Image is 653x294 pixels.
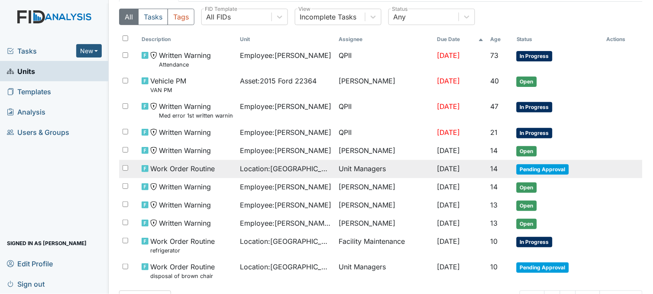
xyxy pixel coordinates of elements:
span: Users & Groups [7,125,69,139]
th: Assignee [335,32,433,47]
span: Written Warning [159,218,211,228]
span: Sign out [7,277,45,291]
span: [DATE] [437,77,460,85]
span: Location : [GEOGRAPHIC_DATA] [240,163,332,174]
span: 47 [491,102,499,111]
span: 10 [491,237,498,246]
div: Any [393,12,406,22]
button: Tasks [138,9,168,25]
th: Toggle SortBy [434,32,487,47]
span: Work Order Routine disposal of brown chair [150,262,215,280]
td: [PERSON_NAME] [335,196,433,214]
span: Employee : [PERSON_NAME][GEOGRAPHIC_DATA] [240,218,332,228]
td: [PERSON_NAME] [335,178,433,196]
span: [DATE] [437,164,460,173]
span: 13 [491,219,498,227]
div: All FIDs [206,12,231,22]
span: 21 [491,128,498,137]
td: Facility Maintenance [335,233,433,258]
span: 14 [491,182,498,191]
th: Toggle SortBy [237,32,335,47]
span: Written Warning Med error 1st written warning [159,101,233,120]
th: Toggle SortBy [138,32,236,47]
span: Employee : [PERSON_NAME] [240,145,332,156]
span: 14 [491,164,498,173]
span: [DATE] [437,102,460,111]
span: Written Warning [159,200,211,210]
span: Work Order Routine refrigerator [150,236,215,255]
th: Toggle SortBy [513,32,603,47]
td: QPII [335,124,433,142]
span: 10 [491,262,498,271]
span: Employee : [PERSON_NAME] [240,101,332,112]
span: Open [517,146,537,157]
span: [DATE] [437,51,460,60]
span: Pending Approval [517,262,569,273]
td: [PERSON_NAME] [335,72,433,98]
span: [DATE] [437,128,460,137]
span: In Progress [517,51,553,61]
span: Written Warning [159,145,211,156]
input: Toggle All Rows Selected [123,35,128,41]
span: Signed in as [PERSON_NAME] [7,236,87,250]
small: Med error 1st written warning [159,112,233,120]
small: VAN PM [150,86,186,94]
td: [PERSON_NAME] [335,214,433,233]
td: Unit Managers [335,160,433,178]
span: 14 [491,146,498,155]
td: [PERSON_NAME] [335,142,433,160]
td: QPII [335,98,433,123]
span: Open [517,219,537,229]
th: Toggle SortBy [487,32,514,47]
small: Attendance [159,61,211,69]
td: QPII [335,47,433,72]
span: [DATE] [437,262,460,271]
span: Vehicle PM VAN PM [150,76,186,94]
span: [DATE] [437,219,460,227]
span: Open [517,77,537,87]
span: 40 [491,77,499,85]
button: All [119,9,139,25]
span: [DATE] [437,237,460,246]
span: Employee : [PERSON_NAME] [240,50,332,61]
span: Location : [GEOGRAPHIC_DATA] [240,236,332,246]
span: Written Warning [159,127,211,137]
span: In Progress [517,128,553,138]
span: 73 [491,51,499,60]
span: Asset : 2015 Ford 22364 [240,76,317,86]
span: Templates [7,85,51,98]
td: Unit Managers [335,258,433,284]
button: Tags [168,9,194,25]
th: Actions [603,32,643,47]
div: Type filter [119,9,194,25]
span: Units [7,64,35,78]
button: New [76,44,102,58]
span: Location : [GEOGRAPHIC_DATA] [240,262,332,272]
span: Written Warning [159,182,211,192]
span: In Progress [517,102,553,112]
span: Employee : [PERSON_NAME] [240,182,332,192]
span: Open [517,182,537,193]
span: [DATE] [437,201,460,209]
span: Employee : [PERSON_NAME] [240,127,332,137]
span: [DATE] [437,146,460,155]
span: Written Warning Attendance [159,50,211,69]
a: Tasks [7,46,76,56]
small: disposal of brown chair [150,272,215,280]
span: In Progress [517,237,553,247]
span: [DATE] [437,182,460,191]
span: Analysis [7,105,45,118]
span: Employee : [PERSON_NAME] [240,200,332,210]
div: Incomplete Tasks [300,12,356,22]
span: Pending Approval [517,164,569,175]
span: Open [517,201,537,211]
span: Work Order Routine [150,163,215,174]
small: refrigerator [150,246,215,255]
span: 13 [491,201,498,209]
span: Edit Profile [7,257,53,270]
